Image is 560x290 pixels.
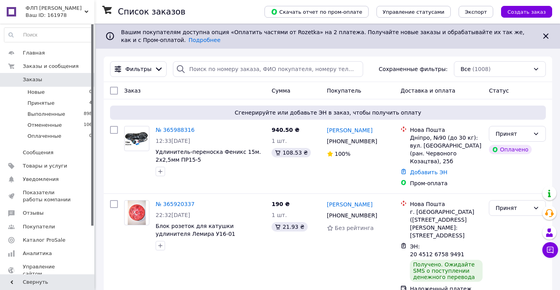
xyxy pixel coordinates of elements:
[23,189,73,203] span: Показатели работы компании
[124,200,149,225] a: Фото товару
[327,126,373,134] a: [PERSON_NAME]
[379,65,448,73] span: Сохраненные фильтры:
[89,89,92,96] span: 0
[23,223,55,230] span: Покупатели
[465,9,487,15] span: Экспорт
[26,12,94,19] div: Ваш ID: 161978
[335,151,351,157] span: 100%
[410,200,483,208] div: Нова Пошта
[542,242,558,258] button: Чат с покупателем
[23,250,52,257] span: Аналитика
[501,6,552,18] button: Создать заказ
[84,122,92,129] span: 106
[89,100,92,107] span: 4
[489,88,509,94] span: Статус
[23,162,67,170] span: Товары и услуги
[271,8,362,15] span: Скачать отчет по пром-оплате
[272,138,287,144] span: 1 шт.
[4,28,92,42] input: Поиск
[124,88,141,94] span: Заказ
[156,223,235,237] a: Блок розеток для катушки удлинителя Лемира У16-01
[156,149,261,163] a: Удлинитель-переноска Феникс 15м. 2х2,5мм ПР15-5
[28,89,45,96] span: Новые
[113,109,543,117] span: Сгенерируйте или добавьте ЭН в заказ, чтобы получить оплату
[23,263,73,277] span: Управление сайтом
[410,134,483,165] div: Дніпро, №90 (до 30 кг): вул. [GEOGRAPHIC_DATA] (ран. Червоного Козацтва), 25б
[264,6,369,18] button: Скачать отчет по пром-оплате
[507,9,546,15] span: Создать заказ
[28,122,62,129] span: Отмененные
[461,65,471,73] span: Все
[156,127,195,133] a: № 365988316
[335,225,374,231] span: Без рейтинга
[325,136,379,147] div: [PHONE_NUMBER]
[189,37,220,43] a: Подробнее
[325,210,379,221] div: [PHONE_NUMBER]
[493,8,552,15] a: Создать заказ
[125,65,151,73] span: Фильтры
[128,201,146,225] img: Фото товару
[28,111,65,118] span: Выполненные
[327,88,362,94] span: Покупатель
[23,76,42,83] span: Заказы
[156,138,190,144] span: 12:33[DATE]
[26,5,84,12] span: ФЛП Остапец Д. В.
[23,176,59,183] span: Уведомления
[23,237,65,244] span: Каталог ProSale
[410,169,447,175] a: Добавить ЭН
[272,222,307,232] div: 21.93 ₴
[272,201,290,207] span: 190 ₴
[272,212,287,218] span: 1 шт.
[28,133,61,140] span: Оплаченные
[410,126,483,134] div: Нова Пошта
[272,148,311,157] div: 108.53 ₴
[272,88,290,94] span: Сумма
[410,243,464,257] span: ЭН: 20 4512 6758 9491
[410,260,483,282] div: Получено. Ожидайте SMS о поступлении денежного перевода
[173,61,363,77] input: Поиск по номеру заказа, ФИО покупателя, номеру телефона, Email, номеру накладной
[410,208,483,239] div: г. [GEOGRAPHIC_DATA] ([STREET_ADDRESS][PERSON_NAME]: [STREET_ADDRESS]
[156,212,190,218] span: 22:32[DATE]
[118,7,185,16] h1: Список заказов
[272,127,299,133] span: 940.50 ₴
[125,131,149,146] img: Фото товару
[28,100,55,107] span: Принятые
[23,49,45,57] span: Главная
[23,149,53,156] span: Сообщения
[89,133,92,140] span: 0
[383,9,444,15] span: Управление статусами
[410,179,483,187] div: Пром-оплата
[496,204,530,212] div: Принят
[400,88,455,94] span: Доставка и оплата
[496,129,530,138] div: Принят
[459,6,493,18] button: Экспорт
[23,210,44,217] span: Отзывы
[124,126,149,151] a: Фото товару
[84,111,92,118] span: 898
[156,201,195,207] a: № 365920337
[489,145,531,154] div: Оплачено
[327,201,373,208] a: [PERSON_NAME]
[472,66,491,72] span: (1008)
[121,29,524,43] span: Вашим покупателям доступна опция «Оплатить частями от Rozetka» на 2 платежа. Получайте новые зака...
[376,6,451,18] button: Управление статусами
[23,63,79,70] span: Заказы и сообщения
